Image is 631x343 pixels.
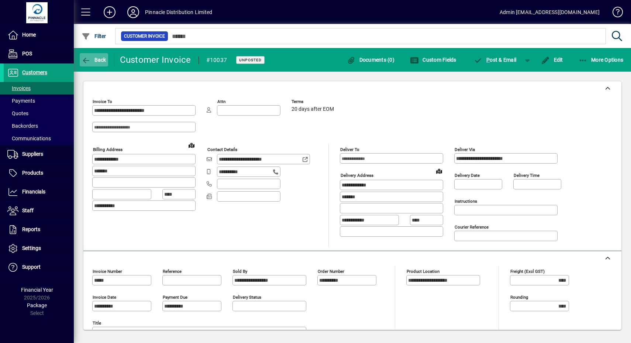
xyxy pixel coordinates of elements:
[145,6,212,18] div: Pinnacle Distribution Limited
[7,136,51,141] span: Communications
[163,295,187,300] mat-label: Payment due
[4,202,74,220] a: Staff
[21,287,53,293] span: Financial Year
[93,99,112,104] mat-label: Invoice To
[7,123,38,129] span: Backorders
[455,173,480,178] mat-label: Delivery date
[233,295,261,300] mat-label: Delivery status
[455,147,475,152] mat-label: Deliver via
[4,95,74,107] a: Payments
[539,53,565,66] button: Edit
[408,53,458,66] button: Custom Fields
[239,58,262,62] span: Unposted
[22,69,47,75] span: Customers
[22,226,40,232] span: Reports
[82,33,106,39] span: Filter
[4,132,74,145] a: Communications
[318,269,344,274] mat-label: Order number
[292,106,334,112] span: 20 days after EOM
[4,239,74,258] a: Settings
[340,147,359,152] mat-label: Deliver To
[4,120,74,132] a: Backorders
[4,220,74,239] a: Reports
[510,269,545,274] mat-label: Freight (excl GST)
[541,57,563,63] span: Edit
[410,57,456,63] span: Custom Fields
[433,165,445,177] a: View on map
[22,189,45,195] span: Financials
[233,269,247,274] mat-label: Sold by
[514,173,539,178] mat-label: Delivery time
[4,164,74,182] a: Products
[93,269,122,274] mat-label: Invoice number
[93,295,116,300] mat-label: Invoice date
[206,54,227,66] div: #10037
[22,32,36,38] span: Home
[22,51,32,56] span: POS
[607,1,622,25] a: Knowledge Base
[4,258,74,277] a: Support
[4,82,74,95] a: Invoices
[7,85,31,91] span: Invoices
[121,6,145,19] button: Profile
[4,183,74,201] a: Financials
[93,320,101,326] mat-label: Title
[80,30,108,43] button: Filter
[124,32,165,40] span: Customer Invoice
[455,199,477,204] mat-label: Instructions
[579,57,624,63] span: More Options
[470,53,520,66] button: Post & Email
[455,224,489,230] mat-label: Courier Reference
[22,170,43,176] span: Products
[346,57,394,63] span: Documents (0)
[22,264,41,270] span: Support
[407,269,439,274] mat-label: Product location
[80,53,108,66] button: Back
[4,145,74,164] a: Suppliers
[4,45,74,63] a: POS
[22,151,43,157] span: Suppliers
[486,57,490,63] span: P
[186,139,197,151] a: View on map
[98,6,121,19] button: Add
[292,99,336,104] span: Terms
[7,98,35,104] span: Payments
[22,207,34,213] span: Staff
[577,53,625,66] button: More Options
[474,57,517,63] span: ost & Email
[27,302,47,308] span: Package
[217,99,225,104] mat-label: Attn
[74,53,114,66] app-page-header-button: Back
[22,245,41,251] span: Settings
[345,53,396,66] button: Documents (0)
[82,57,106,63] span: Back
[510,295,528,300] mat-label: Rounding
[7,110,28,116] span: Quotes
[4,107,74,120] a: Quotes
[120,54,191,66] div: Customer Invoice
[4,26,74,44] a: Home
[500,6,600,18] div: Admin [EMAIL_ADDRESS][DOMAIN_NAME]
[163,269,182,274] mat-label: Reference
